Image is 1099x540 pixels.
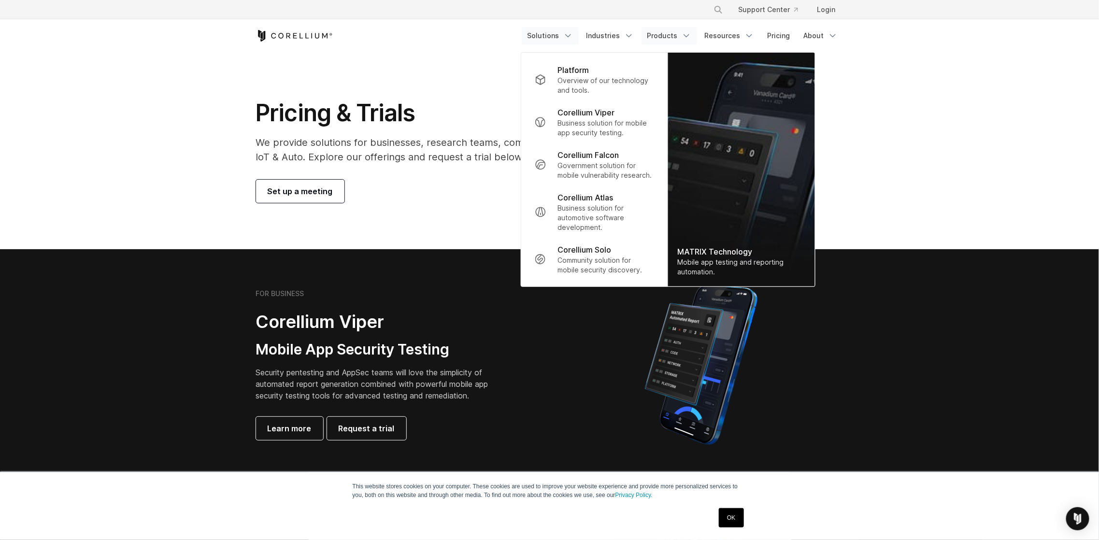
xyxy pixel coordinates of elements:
div: Open Intercom Messenger [1066,507,1089,530]
a: About [798,27,843,44]
p: Business solution for mobile app security testing. [557,118,654,138]
p: Community solution for mobile security discovery. [557,256,654,275]
a: Platform Overview of our technology and tools. [527,58,661,101]
p: Corellium Atlas [557,192,613,203]
h3: Mobile App Security Testing [256,341,503,359]
a: Resources [699,27,760,44]
p: Corellium Falcon [557,149,619,161]
img: Matrix_WebNav_1x [668,53,814,286]
div: Navigation Menu [702,1,843,18]
p: Business solution for automotive software development. [557,203,654,232]
a: Privacy Policy. [615,492,653,498]
a: Corellium Home [256,30,333,42]
p: We provide solutions for businesses, research teams, community individuals, and IoT & Auto. Explo... [256,135,641,164]
div: MATRIX Technology [677,246,805,257]
a: Industries [581,27,640,44]
span: Request a trial [339,423,395,434]
a: Support Center [731,1,806,18]
p: This website stores cookies on your computer. These cookies are used to improve your website expe... [353,482,747,499]
a: MATRIX Technology Mobile app testing and reporting automation. [668,53,814,286]
a: Learn more [256,417,323,440]
a: Set up a meeting [256,180,344,203]
img: Corellium MATRIX automated report on iPhone showing app vulnerability test results across securit... [628,280,774,449]
div: Mobile app testing and reporting automation. [677,257,805,277]
div: Navigation Menu [522,27,843,44]
a: Corellium Solo Community solution for mobile security discovery. [527,238,661,281]
h2: Corellium Viper [256,311,503,333]
p: Overview of our technology and tools. [557,76,654,95]
p: Government solution for mobile vulnerability research. [557,161,654,180]
p: Corellium Viper [557,107,614,118]
a: Login [810,1,843,18]
span: Learn more [268,423,312,434]
a: OK [719,508,743,527]
a: Solutions [522,27,579,44]
p: Platform [557,64,589,76]
h1: Pricing & Trials [256,99,641,128]
a: Corellium Viper Business solution for mobile app security testing. [527,101,661,143]
span: Set up a meeting [268,185,333,197]
p: Security pentesting and AppSec teams will love the simplicity of automated report generation comb... [256,367,503,401]
a: Corellium Atlas Business solution for automotive software development. [527,186,661,238]
h6: FOR BUSINESS [256,289,304,298]
a: Pricing [762,27,796,44]
a: Request a trial [327,417,406,440]
p: Corellium Solo [557,244,611,256]
button: Search [710,1,727,18]
a: Products [642,27,697,44]
a: Corellium Falcon Government solution for mobile vulnerability research. [527,143,661,186]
